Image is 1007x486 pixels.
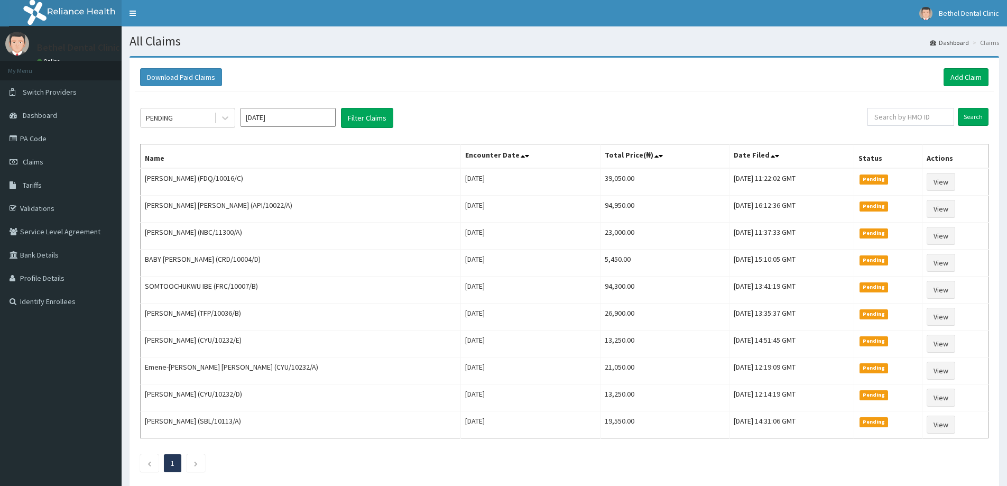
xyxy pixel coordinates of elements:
[970,38,999,47] li: Claims
[930,38,969,47] a: Dashboard
[600,277,729,304] td: 94,300.00
[461,168,600,196] td: [DATE]
[461,250,600,277] td: [DATE]
[922,144,988,169] th: Actions
[141,250,461,277] td: BABY [PERSON_NAME] (CRD/10004/D)
[600,411,729,438] td: 19,550.00
[461,384,600,411] td: [DATE]
[461,411,600,438] td: [DATE]
[600,357,729,384] td: 21,050.00
[944,68,988,86] a: Add Claim
[600,304,729,331] td: 26,900.00
[600,331,729,357] td: 13,250.00
[927,335,955,353] a: View
[461,331,600,357] td: [DATE]
[23,180,42,190] span: Tariffs
[854,144,922,169] th: Status
[37,43,120,52] p: Bethel Dental Clinic
[141,144,461,169] th: Name
[141,304,461,331] td: [PERSON_NAME] (TFP/10036/B)
[600,144,729,169] th: Total Price(₦)
[927,389,955,407] a: View
[141,384,461,411] td: [PERSON_NAME] (CYU/10232/D)
[860,390,889,400] span: Pending
[141,357,461,384] td: Emene-[PERSON_NAME] [PERSON_NAME] (CYU/10232/A)
[461,277,600,304] td: [DATE]
[461,357,600,384] td: [DATE]
[461,223,600,250] td: [DATE]
[729,331,854,357] td: [DATE] 14:51:45 GMT
[37,58,62,65] a: Online
[860,363,889,373] span: Pending
[193,459,198,468] a: Next page
[146,113,173,123] div: PENDING
[729,250,854,277] td: [DATE] 15:10:05 GMT
[729,304,854,331] td: [DATE] 13:35:37 GMT
[140,68,222,86] button: Download Paid Claims
[860,228,889,238] span: Pending
[241,108,336,127] input: Select Month and Year
[341,108,393,128] button: Filter Claims
[23,111,57,120] span: Dashboard
[729,196,854,223] td: [DATE] 16:12:36 GMT
[860,417,889,427] span: Pending
[919,7,932,20] img: User Image
[141,223,461,250] td: [PERSON_NAME] (NBC/11300/A)
[927,173,955,191] a: View
[927,227,955,245] a: View
[939,8,999,18] span: Bethel Dental Clinic
[600,384,729,411] td: 13,250.00
[130,34,999,48] h1: All Claims
[927,308,955,326] a: View
[23,87,77,97] span: Switch Providers
[461,196,600,223] td: [DATE]
[729,277,854,304] td: [DATE] 13:41:19 GMT
[600,168,729,196] td: 39,050.00
[729,411,854,438] td: [DATE] 14:31:06 GMT
[171,459,174,468] a: Page 1 is your current page
[860,309,889,319] span: Pending
[927,200,955,218] a: View
[729,223,854,250] td: [DATE] 11:37:33 GMT
[927,254,955,272] a: View
[141,411,461,438] td: [PERSON_NAME] (SBL/10113/A)
[141,168,461,196] td: [PERSON_NAME] (FDQ/10016/C)
[927,362,955,380] a: View
[461,304,600,331] td: [DATE]
[927,416,955,434] a: View
[729,168,854,196] td: [DATE] 11:22:02 GMT
[600,250,729,277] td: 5,450.00
[461,144,600,169] th: Encounter Date
[141,331,461,357] td: [PERSON_NAME] (CYU/10232/E)
[860,255,889,265] span: Pending
[141,277,461,304] td: SOMTOOCHUKWU IBE (FRC/10007/B)
[141,196,461,223] td: [PERSON_NAME] [PERSON_NAME] (API/10022/A)
[147,459,152,468] a: Previous page
[860,282,889,292] span: Pending
[729,144,854,169] th: Date Filed
[927,281,955,299] a: View
[600,223,729,250] td: 23,000.00
[23,157,43,167] span: Claims
[860,336,889,346] span: Pending
[860,175,889,184] span: Pending
[867,108,954,126] input: Search by HMO ID
[958,108,988,126] input: Search
[729,357,854,384] td: [DATE] 12:19:09 GMT
[729,384,854,411] td: [DATE] 12:14:19 GMT
[5,32,29,56] img: User Image
[600,196,729,223] td: 94,950.00
[860,201,889,211] span: Pending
